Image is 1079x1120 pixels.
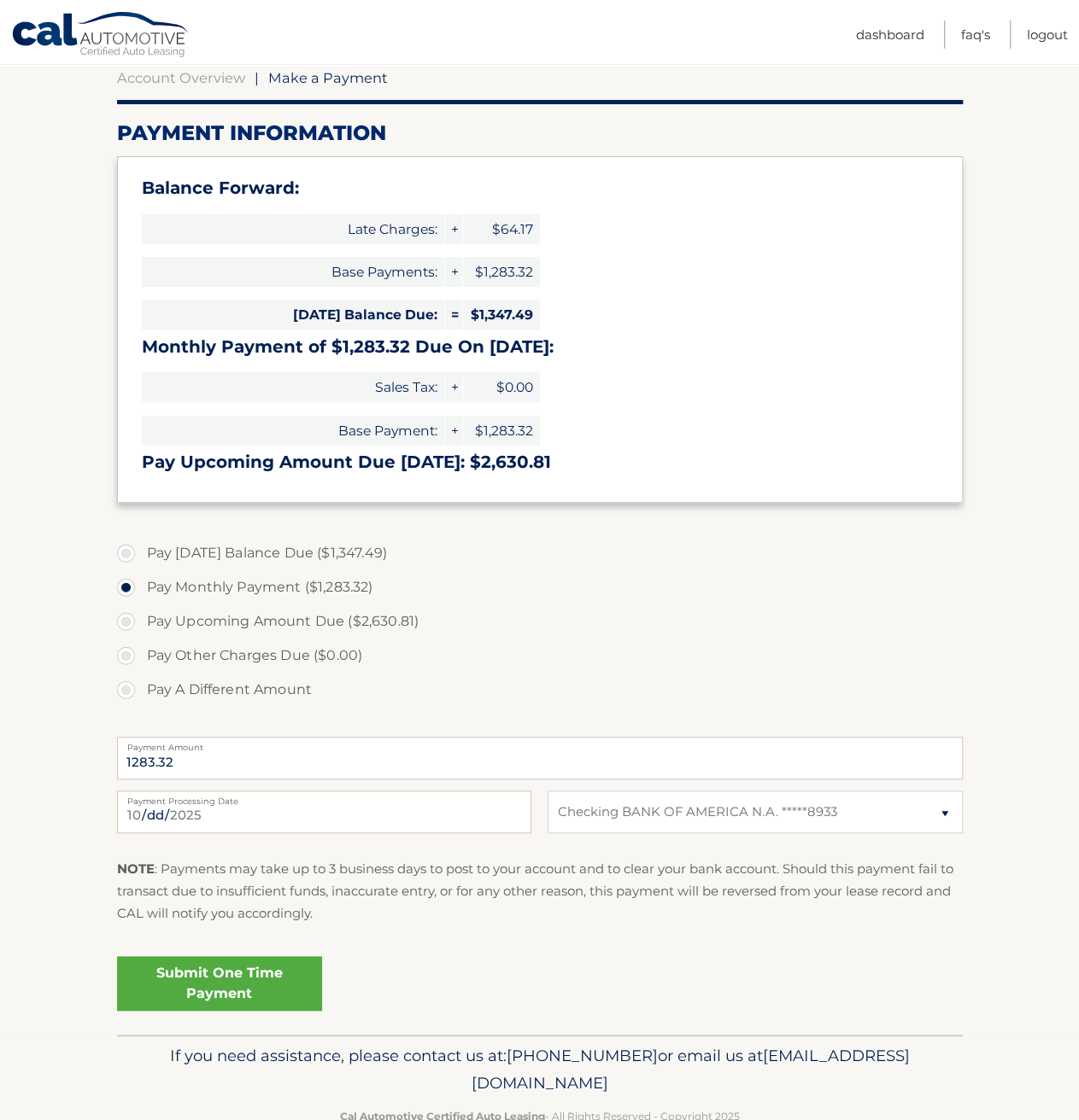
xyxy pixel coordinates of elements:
span: $64.17 [463,214,540,244]
a: Account Overview [117,69,245,86]
label: Pay [DATE] Balance Due ($1,347.49) [117,536,963,570]
a: Logout [1027,20,1068,49]
label: Pay Upcoming Amount Due ($2,630.81) [117,604,963,639]
span: Late Charges: [142,214,444,244]
h3: Monthly Payment of $1,283.32 Due On [DATE]: [142,336,938,358]
span: Base Payments: [142,257,444,287]
label: Pay Monthly Payment ($1,283.32) [117,570,963,604]
input: Payment Date [117,790,531,833]
label: Pay A Different Amount [117,673,963,707]
label: Pay Other Charges Due ($0.00) [117,639,963,673]
strong: NOTE [117,860,155,877]
h2: Payment Information [117,120,963,146]
span: Sales Tax: [142,372,444,402]
span: + [445,416,462,446]
span: $0.00 [463,372,540,402]
h3: Balance Forward: [142,178,938,199]
a: Submit One Time Payment [117,956,322,1011]
span: | [255,69,259,86]
a: Cal Automotive [11,11,191,61]
span: + [445,257,462,287]
span: $1,347.49 [463,300,540,330]
p: If you need assistance, please contact us at: or email us at [128,1042,952,1097]
span: [PHONE_NUMBER] [507,1046,658,1065]
input: Payment Amount [117,737,963,779]
label: Payment Processing Date [117,790,531,804]
span: $1,283.32 [463,416,540,446]
label: Payment Amount [117,737,963,750]
h3: Pay Upcoming Amount Due [DATE]: $2,630.81 [142,452,938,473]
span: + [445,214,462,244]
span: Base Payment: [142,416,444,446]
span: [DATE] Balance Due: [142,300,444,330]
p: : Payments may take up to 3 business days to post to your account and to clear your bank account.... [117,858,963,925]
span: [EMAIL_ADDRESS][DOMAIN_NAME] [472,1046,910,1093]
a: FAQ's [961,20,990,49]
span: = [445,300,462,330]
a: Dashboard [856,20,924,49]
span: $1,283.32 [463,257,540,287]
span: Make a Payment [268,69,388,86]
span: + [445,372,462,402]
